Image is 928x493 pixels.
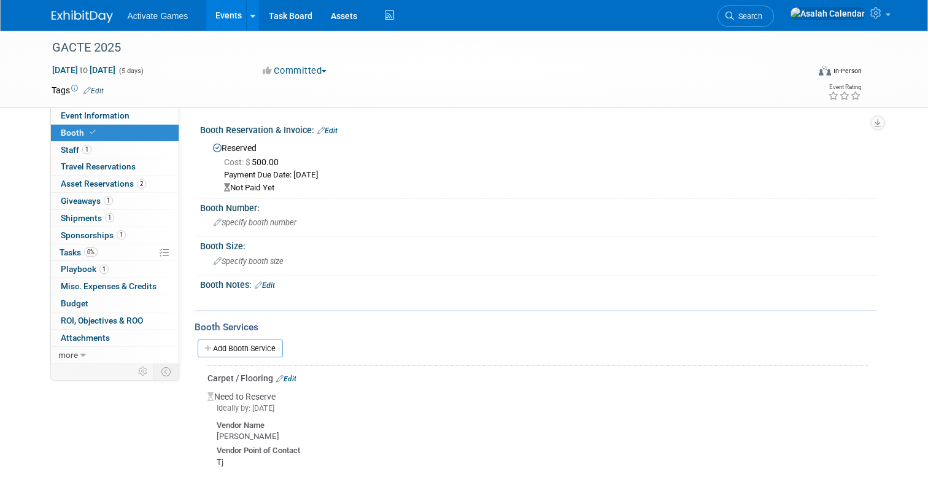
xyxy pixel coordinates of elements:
[51,278,179,295] a: Misc. Expenses & Credits
[61,281,157,291] span: Misc. Expenses & Credits
[51,347,179,363] a: more
[51,125,179,141] a: Booth
[717,6,774,27] a: Search
[217,431,868,443] div: [PERSON_NAME]
[105,213,114,222] span: 1
[734,12,762,21] span: Search
[82,145,91,154] span: 1
[61,128,98,138] span: Booth
[61,161,136,171] span: Travel Reservations
[833,66,862,76] div: In-Person
[276,375,296,383] a: Edit
[209,139,868,194] div: Reserved
[51,312,179,329] a: ROI, Objectives & ROO
[61,333,110,343] span: Attachments
[214,218,296,227] span: Specify booth number
[214,257,284,266] span: Specify booth size
[137,179,146,188] span: 2
[99,265,109,274] span: 1
[224,157,284,167] span: 500.00
[742,64,862,82] div: Event Format
[61,298,88,308] span: Budget
[207,403,868,414] div: Ideally by: [DATE]
[828,84,861,90] div: Event Rating
[207,372,868,384] div: Carpet / Flooring
[60,247,98,257] span: Tasks
[217,457,868,468] div: Tj
[198,340,283,357] a: Add Booth Service
[51,227,179,244] a: Sponsorships1
[61,179,146,188] span: Asset Reservations
[118,67,144,75] span: (5 days)
[61,316,143,325] span: ROI, Objectives & ROO
[51,193,179,209] a: Giveaways1
[52,84,104,96] td: Tags
[790,7,865,20] img: Asalah Calendar
[52,10,113,23] img: ExhibitDay
[61,213,114,223] span: Shipments
[224,169,868,181] div: Payment Due Date: [DATE]
[61,196,113,206] span: Giveaways
[117,230,126,239] span: 1
[819,66,831,76] img: Format-Inperson.png
[51,244,179,261] a: Tasks0%
[90,129,96,136] i: Booth reservation complete
[58,350,78,360] span: more
[128,11,188,21] span: Activate Games
[51,261,179,278] a: Playbook1
[51,158,179,175] a: Travel Reservations
[195,320,877,334] div: Booth Services
[104,196,113,205] span: 1
[133,363,154,379] td: Personalize Event Tab Strip
[51,176,179,192] a: Asset Reservations2
[61,230,126,240] span: Sponsorships
[51,210,179,227] a: Shipments1
[317,126,338,135] a: Edit
[153,363,179,379] td: Toggle Event Tabs
[84,247,98,257] span: 0%
[200,276,877,292] div: Booth Notes:
[200,121,877,137] div: Booth Reservation & Invoice:
[207,384,868,478] div: Need to Reserve
[258,64,331,77] button: Committed
[51,330,179,346] a: Attachments
[83,87,104,95] a: Edit
[52,64,116,76] span: [DATE] [DATE]
[255,281,275,290] a: Edit
[224,157,252,167] span: Cost: $
[78,65,90,75] span: to
[217,417,868,432] div: Vendor Name
[217,443,868,457] div: Vendor Point of Contact
[224,182,868,194] div: Not Paid Yet
[200,199,877,214] div: Booth Number:
[48,37,793,59] div: GACTE 2025
[200,237,877,252] div: Booth Size:
[61,145,91,155] span: Staff
[61,264,109,274] span: Playbook
[61,111,130,120] span: Event Information
[51,107,179,124] a: Event Information
[51,295,179,312] a: Budget
[51,142,179,158] a: Staff1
